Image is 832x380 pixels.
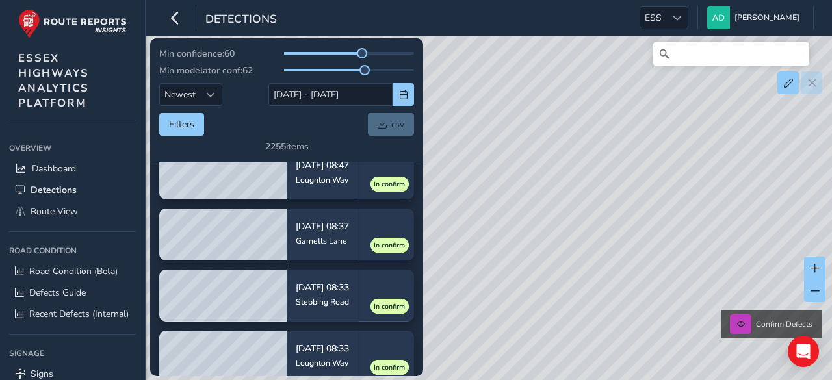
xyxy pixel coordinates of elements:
[9,303,136,325] a: Recent Defects (Internal)
[29,265,118,277] span: Road Condition (Beta)
[9,282,136,303] a: Defects Guide
[159,113,204,136] button: Filters
[32,162,76,175] span: Dashboard
[296,236,349,246] div: Garnetts Lane
[224,47,235,60] span: 60
[296,297,349,307] div: Stebbing Road
[31,368,53,380] span: Signs
[374,362,405,372] span: In confirm
[374,301,405,311] span: In confirm
[29,308,129,320] span: Recent Defects (Internal)
[9,138,136,158] div: Overview
[160,84,200,105] span: Newest
[159,64,242,77] span: Min modelator conf:
[296,175,349,185] div: Loughton Way
[18,51,89,110] span: ESSEX HIGHWAYS ANALYTICS PLATFORM
[296,283,349,292] p: [DATE] 08:33
[707,6,730,29] img: diamond-layout
[9,179,136,201] a: Detections
[374,179,405,189] span: In confirm
[640,7,666,29] span: ESS
[296,344,349,353] p: [DATE] 08:33
[9,201,136,222] a: Route View
[9,158,136,179] a: Dashboard
[265,140,309,153] div: 2255 items
[734,6,799,29] span: [PERSON_NAME]
[9,241,136,260] div: Road Condition
[159,47,224,60] span: Min confidence:
[242,64,253,77] span: 62
[788,336,819,367] div: Open Intercom Messenger
[374,240,405,250] span: In confirm
[31,184,77,196] span: Detections
[707,6,804,29] button: [PERSON_NAME]
[296,358,349,368] div: Loughton Way
[29,286,86,299] span: Defects Guide
[31,205,78,218] span: Route View
[200,84,222,105] div: Sort by Date
[9,344,136,363] div: Signage
[296,161,349,170] p: [DATE] 08:47
[9,260,136,282] a: Road Condition (Beta)
[756,319,812,329] span: Confirm Defects
[18,9,127,38] img: rr logo
[296,222,349,231] p: [DATE] 08:37
[368,113,414,136] a: csv
[205,11,277,29] span: Detections
[653,42,809,66] input: Search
